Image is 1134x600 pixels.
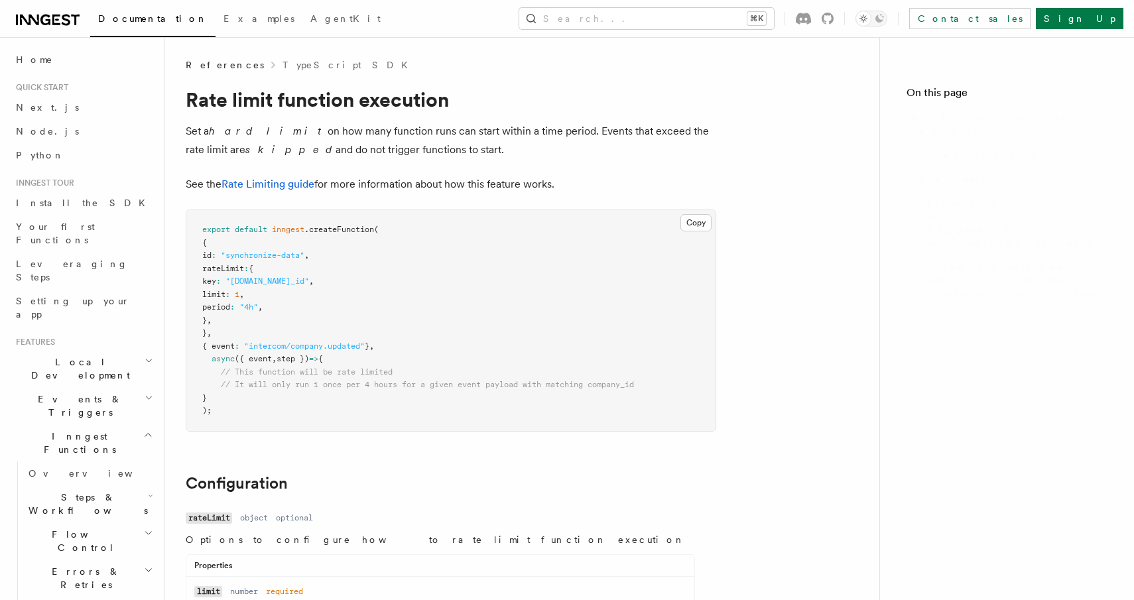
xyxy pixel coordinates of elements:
a: AgentKit [302,4,389,36]
span: "synchronize-data" [221,251,304,260]
span: Inngest tour [11,178,74,188]
span: Events & Triggers [11,392,145,419]
a: Node.js [11,119,156,143]
span: Limiting synchronization triggered by webhook events [928,196,1107,249]
button: Steps & Workflows [23,485,156,522]
span: , [304,251,309,260]
a: Examples [914,167,1107,191]
span: Leveraging Steps [16,259,128,282]
span: , [207,328,212,337]
a: Examples [216,4,302,36]
span: "4h" [239,302,258,312]
dd: number [230,586,258,597]
span: "intercom/company.updated" [244,341,365,351]
span: step }) [277,354,309,363]
span: { [318,354,323,363]
span: ( [374,225,379,234]
code: limit [194,586,222,597]
div: Properties [186,560,694,577]
span: } [202,316,207,325]
span: 1 [235,290,239,299]
span: , [272,354,277,363]
a: TypeScript SDK [283,58,416,72]
button: Search...⌘K [519,8,774,29]
span: default [235,225,267,234]
span: id [202,251,212,260]
span: , [207,316,212,325]
span: ); [202,406,212,415]
span: ({ event [235,354,272,363]
a: Contact sales [909,8,1031,29]
span: Examples [920,172,991,186]
button: Errors & Retries [23,560,156,597]
span: Flow Control [23,528,144,554]
span: } [202,393,207,402]
span: , [309,276,314,286]
button: Copy [680,214,712,231]
a: Documentation [90,4,216,37]
span: { [202,238,207,247]
a: Rate Limiting guide [221,178,314,190]
h1: Rate limit function execution [186,88,716,111]
a: Python [11,143,156,167]
span: Install the SDK [16,198,153,208]
span: => [309,354,318,363]
dd: optional [276,512,313,523]
a: Configuration [914,143,1107,167]
span: async [212,354,235,363]
span: key [202,276,216,286]
span: // It will only run 1 once per 4 hours for a given event payload with matching company_id [221,380,634,389]
a: Install the SDK [11,191,156,215]
span: Documentation [98,13,208,24]
button: Flow Control [23,522,156,560]
span: : [235,341,239,351]
span: .createFunction [304,225,374,234]
span: References [186,58,264,72]
span: rateLimit [202,264,244,273]
span: limit [202,290,225,299]
span: Home [16,53,53,66]
span: Quick start [11,82,68,93]
a: Next.js [11,95,156,119]
a: Send at most one email for multiple alerts over an hour [922,255,1107,305]
a: Overview [23,461,156,485]
em: hard limit [209,125,328,137]
span: Send at most one email for multiple alerts over an hour [928,260,1107,300]
span: Inngest Functions [11,430,143,456]
p: Options to configure how to rate limit function execution [186,533,695,546]
span: : [225,290,230,299]
span: : [216,276,221,286]
span: // This function will be rate limited [221,367,393,377]
span: { event [202,341,235,351]
a: Limiting synchronization triggered by webhook events [922,191,1107,255]
span: Next.js [16,102,79,113]
a: Home [11,48,156,72]
button: Inngest Functions [11,424,156,461]
span: period [202,302,230,312]
a: Rate limit function execution [907,106,1107,143]
span: Overview [29,468,165,479]
dd: object [240,512,268,523]
em: skipped [245,143,336,156]
span: AgentKit [310,13,381,24]
span: , [239,290,244,299]
span: Configuration [920,149,1040,162]
span: Python [16,150,64,160]
dd: required [266,586,303,597]
p: Set a on how many function runs can start within a time period. Events that exceed the rate limit... [186,122,716,159]
span: inngest [272,225,304,234]
span: Setting up your app [16,296,130,320]
span: Rate limit function execution [912,111,1107,138]
a: Sign Up [1036,8,1123,29]
span: export [202,225,230,234]
span: Local Development [11,355,145,382]
a: Configuration [186,474,288,493]
p: See the for more information about how this feature works. [186,175,716,194]
span: , [258,302,263,312]
button: Events & Triggers [11,387,156,424]
span: : [212,251,216,260]
button: Local Development [11,350,156,387]
span: Features [11,337,55,347]
span: "[DOMAIN_NAME]_id" [225,276,309,286]
span: Your first Functions [16,221,95,245]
